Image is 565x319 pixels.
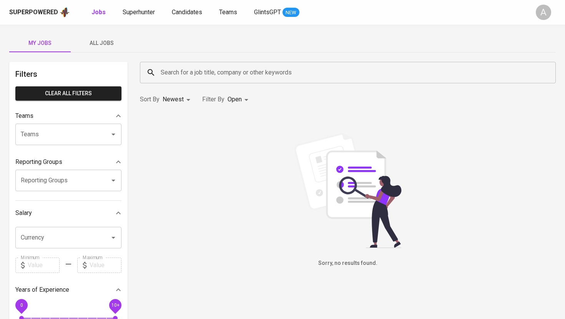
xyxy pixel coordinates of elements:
div: Newest [163,93,193,107]
span: GlintsGPT [254,8,281,16]
div: Superpowered [9,8,58,17]
span: My Jobs [14,38,66,48]
span: Teams [219,8,237,16]
span: All Jobs [75,38,128,48]
div: Teams [15,108,121,124]
div: Years of Experience [15,282,121,298]
b: Jobs [91,8,106,16]
div: Reporting Groups [15,154,121,170]
span: Superhunter [123,8,155,16]
img: file_searching.svg [290,133,405,248]
div: A [536,5,551,20]
a: Candidates [172,8,204,17]
span: 10+ [111,302,119,307]
img: app logo [60,7,70,18]
span: NEW [282,9,299,17]
p: Reporting Groups [15,157,62,167]
h6: Filters [15,68,121,80]
p: Salary [15,208,32,218]
span: 0 [20,302,23,307]
a: Jobs [91,8,107,17]
input: Value [90,258,121,273]
p: Filter By [202,95,224,104]
p: Teams [15,111,33,121]
button: Open [108,232,119,243]
span: Candidates [172,8,202,16]
div: Salary [15,205,121,221]
button: Clear All filters [15,86,121,101]
p: Newest [163,95,184,104]
a: Superhunter [123,8,156,17]
p: Years of Experience [15,285,69,294]
div: Open [228,93,251,107]
p: Sort By [140,95,160,104]
a: GlintsGPT NEW [254,8,299,17]
span: Open [228,96,242,103]
input: Value [28,258,60,273]
a: Teams [219,8,239,17]
a: Superpoweredapp logo [9,7,70,18]
span: Clear All filters [22,89,115,98]
button: Open [108,129,119,140]
button: Open [108,175,119,186]
h6: Sorry, no results found. [140,259,556,268]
